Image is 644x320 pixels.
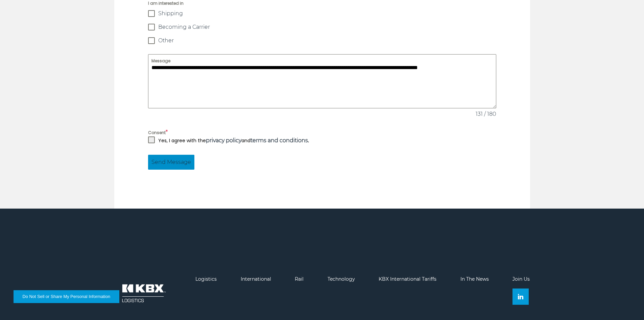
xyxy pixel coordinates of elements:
[148,155,194,170] button: Send Message
[476,110,496,118] span: 131 / 180
[148,128,496,136] label: Consent
[14,290,119,303] button: Do Not Sell or Share My Personal Information
[158,10,183,17] span: Shipping
[518,294,523,299] img: Linkedin
[328,276,355,282] a: Technology
[251,137,309,144] strong: .
[114,276,172,310] img: kbx logo
[151,158,191,166] span: Send Message
[195,276,217,282] a: Logistics
[158,37,174,44] span: Other
[251,137,308,144] a: terms and conditions
[512,276,530,282] a: Join Us
[158,136,309,145] p: Yes, I agree with the and
[158,24,210,30] span: Becoming a Carrier
[148,10,496,17] label: Shipping
[379,276,436,282] a: KBX International Tariffs
[241,276,271,282] a: International
[148,37,496,44] label: Other
[148,24,496,30] label: Becoming a Carrier
[460,276,489,282] a: In The News
[295,276,304,282] a: Rail
[206,137,241,144] a: privacy policy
